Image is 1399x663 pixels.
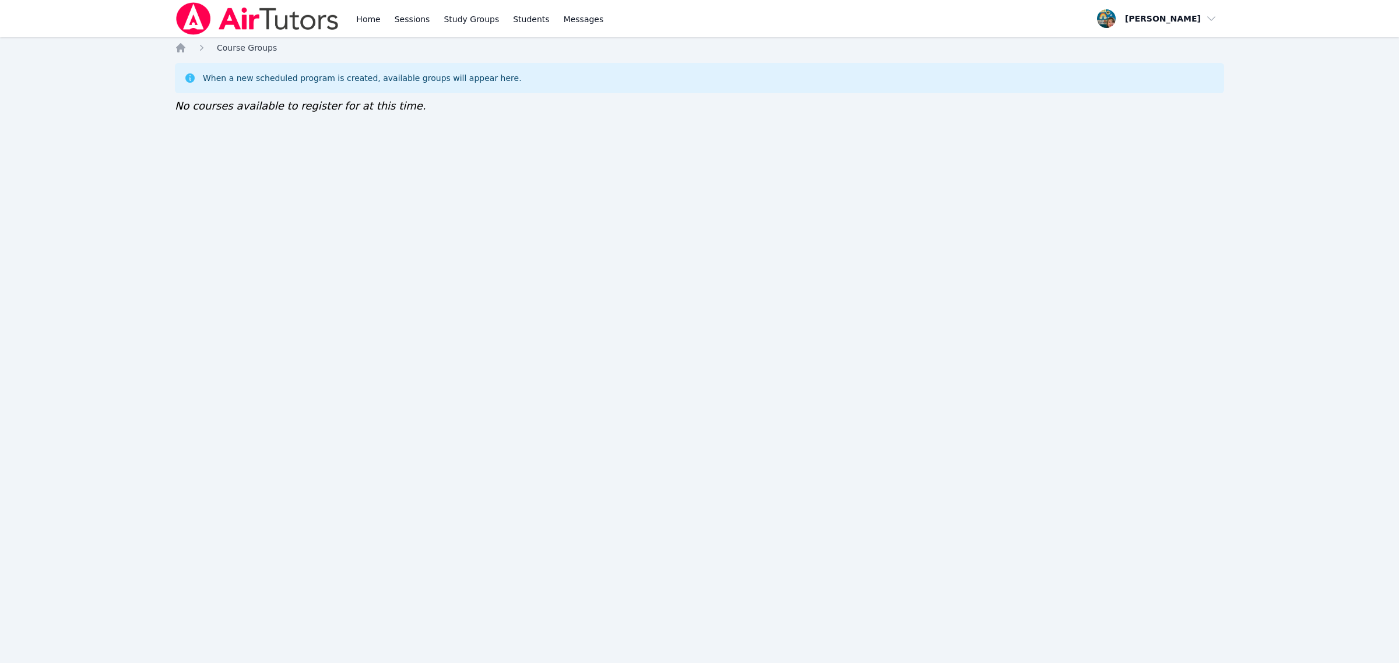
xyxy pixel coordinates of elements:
span: Course Groups [217,43,277,52]
a: Course Groups [217,42,277,54]
span: No courses available to register for at this time. [175,100,426,112]
div: When a new scheduled program is created, available groups will appear here. [203,72,522,84]
span: Messages [564,13,604,25]
img: Air Tutors [175,2,340,35]
nav: Breadcrumb [175,42,1224,54]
